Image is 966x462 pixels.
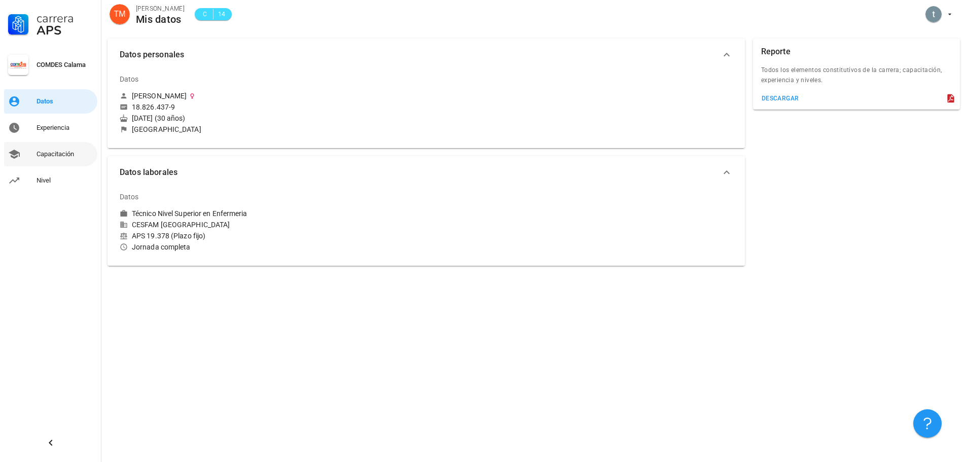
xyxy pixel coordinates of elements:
[110,4,130,24] div: avatar
[108,39,745,71] button: Datos personales
[37,150,93,158] div: Capacitación
[218,9,226,19] span: 14
[4,142,97,166] a: Capacitación
[132,91,187,100] div: [PERSON_NAME]
[120,165,721,180] span: Datos laborales
[132,209,247,218] div: Técnico Nivel Superior en Enfermeria
[37,61,93,69] div: COMDES Calama
[37,12,93,24] div: Carrera
[108,156,745,189] button: Datos laborales
[37,24,93,37] div: APS
[37,124,93,132] div: Experiencia
[37,176,93,185] div: Nivel
[4,89,97,114] a: Datos
[4,116,97,140] a: Experiencia
[120,220,422,229] div: CESFAM [GEOGRAPHIC_DATA]
[757,91,803,105] button: descargar
[132,125,201,134] div: [GEOGRAPHIC_DATA]
[120,231,422,240] div: APS 19.378 (Plazo fijo)
[136,14,185,25] div: Mis datos
[120,67,139,91] div: Datos
[120,114,422,123] div: [DATE] (30 años)
[120,185,139,209] div: Datos
[136,4,185,14] div: [PERSON_NAME]
[761,39,791,65] div: Reporte
[201,9,209,19] span: C
[925,6,942,22] div: avatar
[753,65,960,91] div: Todos los elementos constitutivos de la carrera; capacitación, experiencia y niveles.
[114,4,125,24] span: TM
[761,95,799,102] div: descargar
[120,242,422,252] div: Jornada completa
[37,97,93,105] div: Datos
[132,102,175,112] div: 18.826.437-9
[4,168,97,193] a: Nivel
[120,48,721,62] span: Datos personales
